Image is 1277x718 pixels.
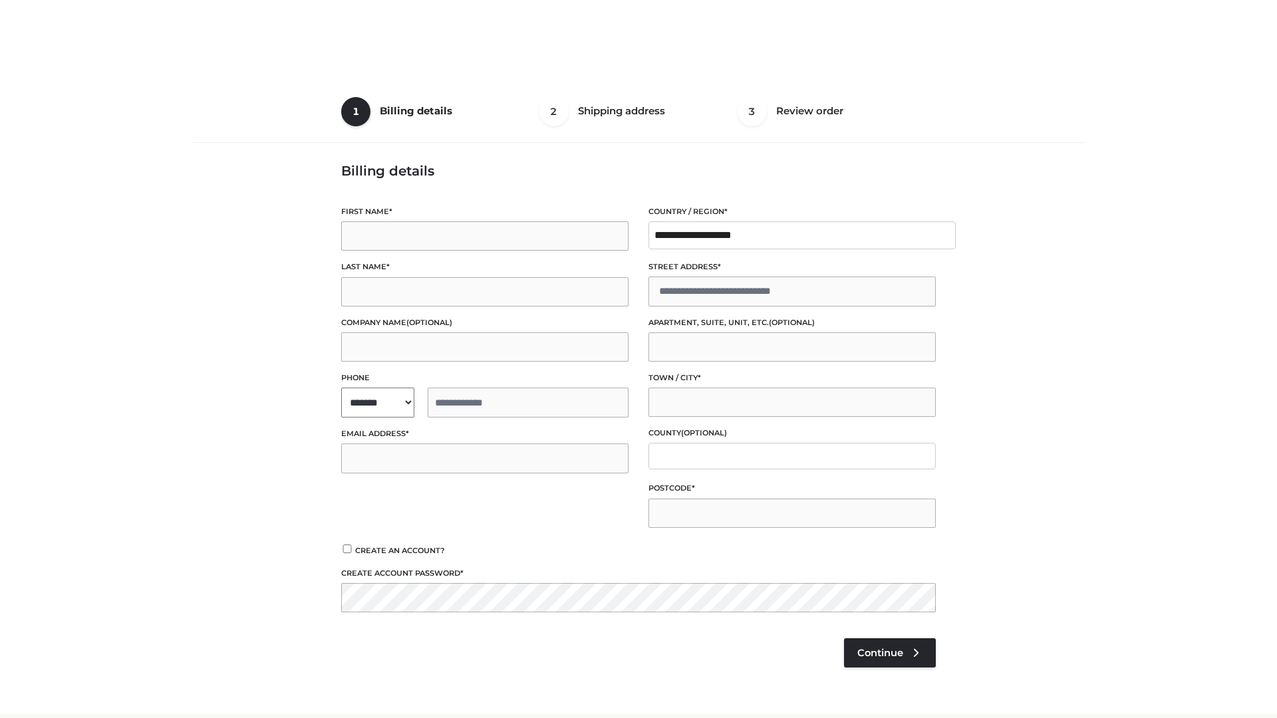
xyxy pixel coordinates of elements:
span: Continue [857,647,903,659]
span: Shipping address [578,104,665,117]
label: Apartment, suite, unit, etc. [648,316,936,329]
label: Street address [648,261,936,273]
a: Continue [844,638,936,667]
span: 2 [539,97,569,126]
span: 3 [738,97,767,126]
label: County [648,427,936,439]
label: Company name [341,316,629,329]
h3: Billing details [341,163,936,179]
label: Country / Region [648,205,936,218]
label: Town / City [648,372,936,384]
span: (optional) [769,318,815,327]
label: Postcode [648,482,936,495]
span: Create an account? [355,546,445,555]
label: Email address [341,427,629,440]
input: Create an account? [341,544,353,553]
span: Billing details [380,104,452,117]
label: Create account password [341,567,936,580]
span: (optional) [406,318,452,327]
span: (optional) [681,428,727,437]
label: Last name [341,261,629,273]
label: First name [341,205,629,218]
label: Phone [341,372,629,384]
span: 1 [341,97,370,126]
span: Review order [776,104,843,117]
